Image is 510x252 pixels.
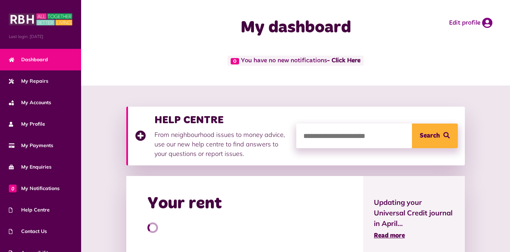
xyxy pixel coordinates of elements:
span: Dashboard [9,56,48,63]
span: My Enquiries [9,163,51,171]
span: My Accounts [9,99,51,106]
h1: My dashboard [195,18,396,38]
span: My Notifications [9,185,60,192]
span: 0 [231,58,239,64]
span: Help Centre [9,206,50,214]
img: MyRBH [9,12,72,26]
span: My Payments [9,142,53,149]
span: Read more [374,233,405,239]
span: 0 [9,184,17,192]
p: From neighbourhood issues to money advice, use our new help centre to find answers to your questi... [154,130,289,158]
span: Last login: [DATE] [9,33,72,40]
a: Updating your Universal Credit journal in April... Read more [374,197,454,241]
button: Search [412,124,458,148]
a: Edit profile [449,18,492,28]
span: Updating your Universal Credit journal in April... [374,197,454,229]
h3: HELP CENTRE [154,114,289,126]
span: You have no new notifications [227,56,363,66]
span: Search [420,124,440,148]
span: My Profile [9,120,45,128]
a: - Click Here [327,58,360,64]
h2: Your rent [147,194,222,214]
span: Contact Us [9,228,47,235]
span: My Repairs [9,77,48,85]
